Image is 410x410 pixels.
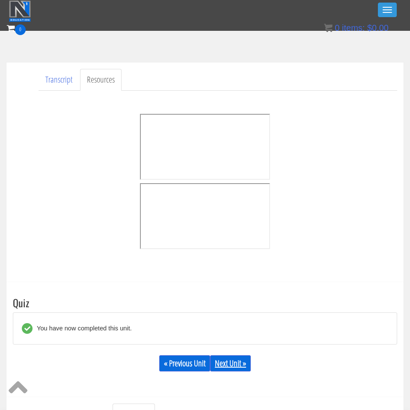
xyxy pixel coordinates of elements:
[324,23,389,33] a: 0 items: $0.00
[159,355,210,371] a: « Previous Unit
[7,22,26,34] a: 0
[367,23,389,33] bdi: 0.00
[80,69,122,91] a: Resources
[335,23,339,33] span: 0
[15,24,26,35] span: 0
[9,0,31,22] img: n1-education
[367,23,372,33] span: $
[33,323,132,334] div: You have now completed this unit.
[13,297,397,308] h3: Quiz
[342,23,365,33] span: items:
[210,355,251,371] a: Next Unit »
[39,69,79,91] a: Transcript
[324,24,333,32] img: icon11.png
